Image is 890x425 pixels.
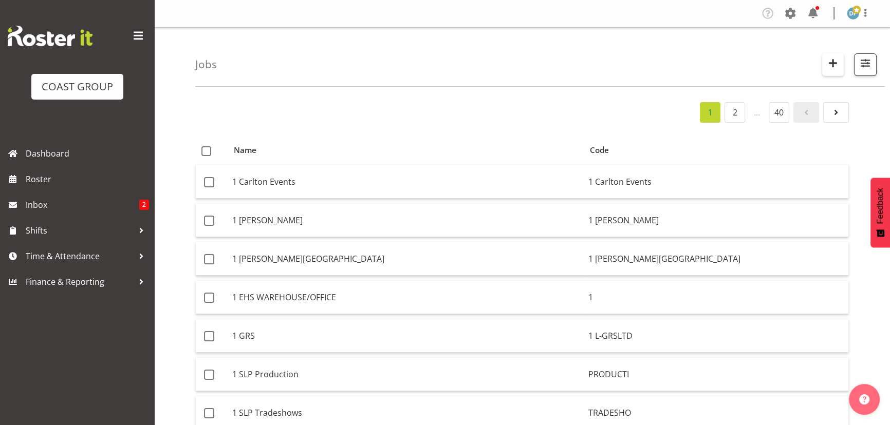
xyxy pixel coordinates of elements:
[139,200,149,210] span: 2
[26,171,149,187] span: Roster
[584,204,848,237] td: 1 [PERSON_NAME]
[870,178,890,247] button: Feedback - Show survey
[234,144,256,156] span: Name
[228,281,584,314] td: 1 EHS WAREHOUSE/OFFICE
[725,102,745,123] a: 2
[228,319,584,353] td: 1 GRS
[26,248,134,264] span: Time & Attendance
[26,197,139,212] span: Inbox
[584,319,848,353] td: 1 L-GRSLTD
[859,394,869,404] img: help-xxl-2.png
[195,59,217,70] h4: Jobs
[584,358,848,391] td: PRODUCTI
[584,281,848,314] td: 1
[26,146,149,161] span: Dashboard
[228,242,584,276] td: 1 [PERSON_NAME][GEOGRAPHIC_DATA]
[26,274,134,289] span: Finance & Reporting
[42,79,113,94] div: COAST GROUP
[228,165,584,199] td: 1 Carlton Events
[876,188,885,224] span: Feedback
[822,53,844,76] button: Create New Job
[228,358,584,391] td: 1 SLP Production
[26,223,134,238] span: Shifts
[584,165,848,199] td: 1 Carlton Events
[590,144,609,156] span: Code
[769,102,789,123] a: 40
[8,26,92,46] img: Rosterit website logo
[584,242,848,276] td: 1 [PERSON_NAME][GEOGRAPHIC_DATA]
[847,7,859,20] img: david-forte1134.jpg
[854,53,877,76] button: Filter Jobs
[228,204,584,237] td: 1 [PERSON_NAME]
